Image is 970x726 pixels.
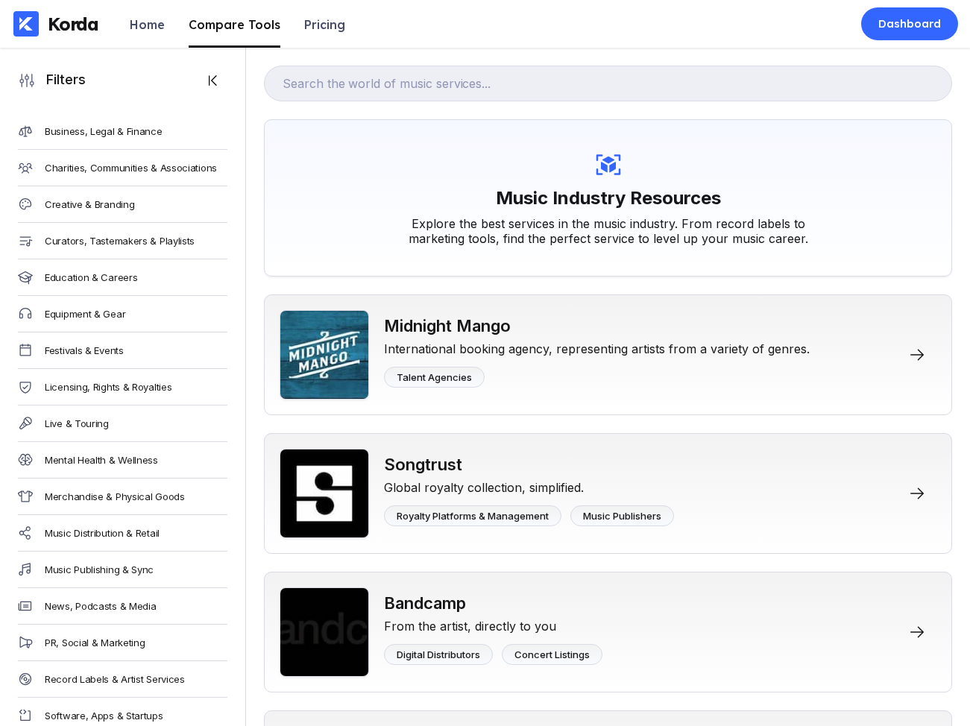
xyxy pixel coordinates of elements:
a: Curators, Tastemakers & Playlists [18,223,227,259]
div: Filters [36,72,86,89]
a: Mental Health & Wellness [18,442,227,479]
img: Songtrust [280,449,369,538]
div: Concert Listings [514,648,590,660]
div: Music Publishing & Sync [45,564,154,575]
a: Festivals & Events [18,332,227,369]
div: Home [130,17,165,32]
div: Merchandise & Physical Goods [45,490,185,502]
div: Business, Legal & Finance [45,125,163,137]
div: Live & Touring [45,417,109,429]
div: Software, Apps & Startups [45,710,163,722]
a: Merchandise & Physical Goods [18,479,227,515]
div: Festivals & Events [45,344,124,356]
a: Music Publishing & Sync [18,552,227,588]
div: Licensing, Rights & Royalties [45,381,171,393]
a: Midnight MangoMidnight MangoInternational booking agency, representing artists from a variety of ... [264,294,952,415]
a: Licensing, Rights & Royalties [18,369,227,405]
div: Charities, Communities & Associations [45,162,217,174]
div: Compare Tools [189,17,280,32]
div: Royalty Platforms & Management [397,510,549,522]
a: PR, Social & Marketing [18,625,227,661]
div: Record Labels & Artist Services [45,673,185,685]
div: Education & Careers [45,271,137,283]
div: Curators, Tastemakers & Playlists [45,235,195,247]
a: SongtrustSongtrustGlobal royalty collection, simplified.Royalty Platforms & ManagementMusic Publi... [264,433,952,554]
div: Pricing [304,17,345,32]
div: Dashboard [878,16,941,31]
div: Music Distribution & Retail [45,527,160,539]
a: Creative & Branding [18,186,227,223]
img: Midnight Mango [280,310,369,400]
div: Songtrust [384,455,674,474]
div: Korda [48,13,98,35]
a: BandcampBandcampFrom the artist, directly to youDigital DistributorsConcert Listings [264,572,952,692]
a: News, Podcasts & Media [18,588,227,625]
a: Education & Careers [18,259,227,296]
div: Bandcamp [384,593,602,613]
img: Bandcamp [280,587,369,677]
div: Creative & Branding [45,198,134,210]
input: Search the world of music services... [264,66,952,101]
div: Talent Agencies [397,371,472,383]
div: Explore the best services in the music industry. From record labels to marketing tools, find the ... [385,216,832,246]
a: Record Labels & Artist Services [18,661,227,698]
div: News, Podcasts & Media [45,600,156,612]
div: PR, Social & Marketing [45,637,145,648]
a: Equipment & Gear [18,296,227,332]
a: Dashboard [861,7,958,40]
div: From the artist, directly to you [384,613,602,634]
div: Global royalty collection, simplified. [384,474,674,495]
div: Midnight Mango [384,316,810,335]
h1: Music Industry Resources [496,180,721,216]
div: Digital Distributors [397,648,480,660]
a: Music Distribution & Retail [18,515,227,552]
div: International booking agency, representing artists from a variety of genres. [384,335,810,356]
div: Music Publishers [583,510,661,522]
div: Equipment & Gear [45,308,125,320]
a: Business, Legal & Finance [18,113,227,150]
a: Live & Touring [18,405,227,442]
a: Charities, Communities & Associations [18,150,227,186]
div: Mental Health & Wellness [45,454,158,466]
